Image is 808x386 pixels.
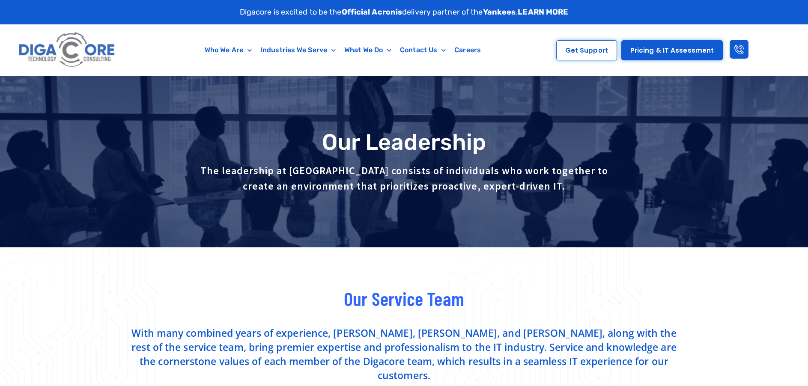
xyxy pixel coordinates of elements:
[483,7,516,17] strong: Yankees
[556,40,617,60] a: Get Support
[518,7,568,17] a: LEARN MORE
[565,47,608,53] span: Get Support
[130,130,678,154] h1: Our Leadership
[199,163,610,194] p: The leadership at [GEOGRAPHIC_DATA] consists of individuals who work together to create an enviro...
[159,40,526,60] nav: Menu
[340,40,396,60] a: What We Do
[621,40,723,60] a: Pricing & IT Assessment
[200,40,256,60] a: Who We Are
[130,326,678,383] p: With many combined years of experience, [PERSON_NAME], [PERSON_NAME], and [PERSON_NAME], along wi...
[240,6,569,18] p: Digacore is excited to be the delivery partner of the .
[342,7,403,17] strong: Official Acronis
[256,40,340,60] a: Industries We Serve
[344,287,464,310] span: Our Service Team
[450,40,485,60] a: Careers
[16,29,118,71] img: Digacore logo 1
[396,40,450,60] a: Contact Us
[630,47,714,53] span: Pricing & IT Assessment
